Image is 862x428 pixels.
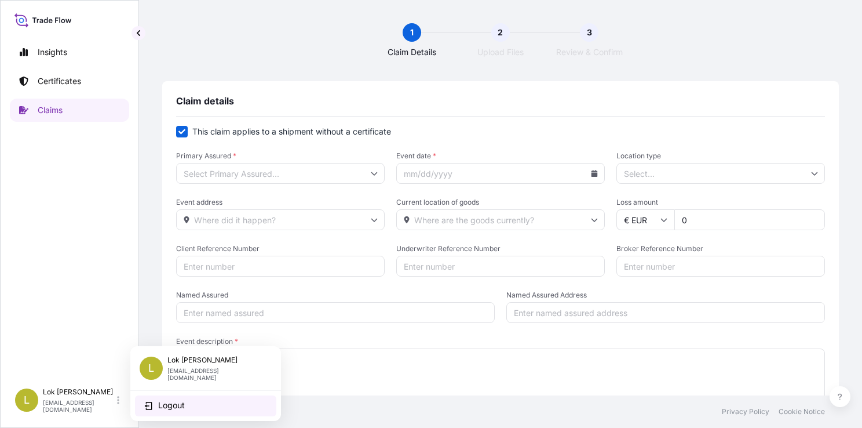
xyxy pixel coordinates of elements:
[38,46,67,58] p: Insights
[477,46,524,58] span: Upload Files
[176,337,825,346] span: Event description
[158,400,185,411] span: Logout
[10,70,129,93] a: Certificates
[498,27,503,38] span: 2
[616,151,825,161] span: Location type
[410,27,414,38] span: 1
[396,151,605,161] span: Event date
[176,256,385,277] input: Enter number
[396,256,605,277] input: Enter number
[38,104,63,116] p: Claims
[176,198,385,207] span: Event address
[506,302,825,323] input: Enter named assured address
[616,256,825,277] input: Enter number
[396,198,605,207] span: Current location of goods
[176,209,385,230] input: Where did it happen?
[616,244,825,253] span: Broker Reference Number
[388,46,436,58] span: Claim Details
[396,209,605,230] input: Where are the goods currently?
[779,407,825,416] a: Cookie Notice
[556,46,623,58] span: Review & Confirm
[616,198,825,207] span: Loss amount
[43,387,115,397] p: Lok [PERSON_NAME]
[396,244,605,253] span: Underwriter Reference Number
[176,291,495,300] span: Named Assured
[176,151,385,161] span: Primary Assured
[722,407,769,416] a: Privacy Policy
[167,367,262,381] p: [EMAIL_ADDRESS][DOMAIN_NAME]
[396,163,605,184] input: mm/dd/yyyy
[10,99,129,122] a: Claims
[135,396,276,416] button: Logout
[10,41,129,64] a: Insights
[148,362,154,374] span: L
[38,75,81,87] p: Certificates
[616,163,825,184] input: Select...
[176,244,385,253] span: Client Reference Number
[176,95,234,107] span: Claim details
[506,291,825,300] span: Named Assured Address
[43,399,115,413] p: [EMAIL_ADDRESS][DOMAIN_NAME]
[176,302,495,323] input: Enter named assured
[587,27,592,38] span: 3
[24,394,30,406] span: L
[192,126,391,137] p: This claim applies to a shipment without a certificate
[167,356,262,365] p: Lok [PERSON_NAME]
[176,163,385,184] input: Select Primary Assured...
